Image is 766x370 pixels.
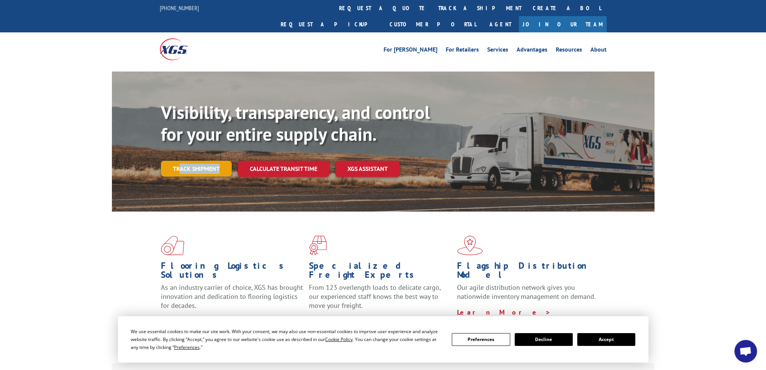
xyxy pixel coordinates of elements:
a: XGS ASSISTANT [335,161,400,177]
img: xgs-icon-focused-on-flooring-red [309,236,327,255]
h1: Flooring Logistics Solutions [161,261,303,283]
a: Customer Portal [384,16,482,32]
a: Learn More > [457,308,551,317]
button: Accept [577,333,635,346]
a: For Retailers [446,47,479,55]
a: Calculate transit time [238,161,329,177]
a: Agent [482,16,519,32]
h1: Specialized Freight Experts [309,261,451,283]
a: Track shipment [161,161,232,177]
a: Services [487,47,508,55]
a: About [590,47,607,55]
button: Preferences [452,333,510,346]
div: Cookie Consent Prompt [118,316,648,362]
div: We use essential cookies to make our site work. With your consent, we may also use non-essential ... [131,327,443,351]
a: Advantages [517,47,547,55]
a: [PHONE_NUMBER] [160,4,199,12]
img: xgs-icon-flagship-distribution-model-red [457,236,483,255]
h1: Flagship Distribution Model [457,261,599,283]
a: Request a pickup [275,16,384,32]
a: Resources [556,47,582,55]
div: Open chat [734,340,757,362]
b: Visibility, transparency, and control for your entire supply chain. [161,100,430,146]
a: For [PERSON_NAME] [384,47,437,55]
span: Cookie Policy [325,336,353,343]
button: Decline [515,333,573,346]
a: Join Our Team [519,16,607,32]
span: Preferences [174,344,200,350]
span: As an industry carrier of choice, XGS has brought innovation and dedication to flooring logistics... [161,283,303,310]
p: From 123 overlength loads to delicate cargo, our experienced staff knows the best way to move you... [309,283,451,317]
img: xgs-icon-total-supply-chain-intelligence-red [161,236,184,255]
span: Our agile distribution network gives you nationwide inventory management on demand. [457,283,596,301]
